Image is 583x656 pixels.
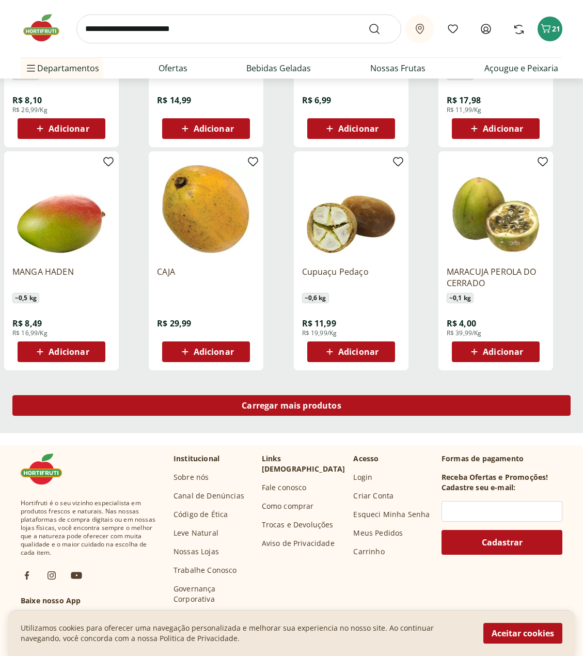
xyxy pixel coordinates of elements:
a: Trocas e Devoluções [262,520,334,530]
span: R$ 39,99/Kg [447,329,482,337]
span: R$ 17,98 [447,95,481,106]
a: Bebidas Geladas [246,62,311,74]
h3: Cadastre seu e-mail: [442,482,515,493]
a: Carrinho [353,546,384,557]
button: Menu [25,56,37,81]
span: Adicionar [483,124,523,133]
a: Meus Pedidos [353,528,403,538]
a: Cupuaçu Pedaço [302,266,400,289]
img: MANGA HADEN [12,160,111,258]
span: ~ 0,1 kg [447,293,474,303]
span: R$ 19,99/Kg [302,329,337,337]
a: Açougue e Peixaria [484,62,558,74]
span: Hortifruti é o seu vizinho especialista em produtos frescos e naturais. Nas nossas plataformas de... [21,499,157,557]
span: Adicionar [483,348,523,356]
a: MARACUJA PEROLA DO CERRADO [447,266,545,289]
a: Como comprar [262,501,314,511]
h3: Receba Ofertas e Promoções! [442,472,548,482]
span: R$ 11,99/Kg [447,106,482,114]
a: Criar Conta [353,491,393,501]
img: ig [45,569,58,582]
a: Esqueci Minha Senha [353,509,430,520]
img: MARACUJA PEROLA DO CERRADO [447,160,545,258]
a: CAJA [157,266,255,289]
button: Carrinho [538,17,562,41]
a: Ofertas [159,62,187,74]
a: Trabalhe Conosco [174,565,237,575]
span: Cadastrar [482,538,523,546]
a: Governança Corporativa [174,584,254,604]
img: CAJA [157,160,255,258]
button: Adicionar [307,118,395,139]
span: Adicionar [194,348,234,356]
img: fb [21,569,33,582]
button: Adicionar [307,341,395,362]
span: Adicionar [194,124,234,133]
p: Links [DEMOGRAPHIC_DATA] [262,454,345,474]
a: Nossas Lojas [174,546,219,557]
h3: Baixe nosso App [21,596,157,606]
a: Aviso de Privacidade [262,538,335,549]
a: Nossas Frutas [370,62,426,74]
button: Adicionar [452,341,540,362]
span: R$ 4,00 [447,318,476,329]
span: R$ 29,99 [157,318,191,329]
span: 21 [552,24,560,34]
span: ~ 0,5 kg [12,293,39,303]
span: R$ 11,99 [302,318,336,329]
span: R$ 8,10 [12,95,42,106]
p: Utilizamos cookies para oferecer uma navegação personalizada e melhorar sua experiencia no nosso ... [21,623,471,644]
a: Leve Natural [174,528,218,538]
button: Aceitar cookies [483,623,562,644]
button: Adicionar [18,341,105,362]
button: Adicionar [162,118,250,139]
span: Adicionar [49,348,89,356]
span: R$ 14,99 [157,95,191,106]
span: Adicionar [338,348,379,356]
a: Login [353,472,372,482]
a: Carregar mais produtos [12,395,571,420]
span: R$ 26,99/Kg [12,106,48,114]
button: Adicionar [18,118,105,139]
span: R$ 8,49 [12,318,42,329]
span: Adicionar [338,124,379,133]
img: Hortifruti [21,454,72,485]
button: Cadastrar [442,530,562,555]
a: Canal de Denúncias [174,491,244,501]
a: Sobre nós [174,472,209,482]
a: Fale conosco [262,482,307,493]
p: Acesso [353,454,379,464]
a: Código de Ética [174,509,228,520]
input: search [76,14,401,43]
button: Adicionar [162,341,250,362]
img: Hortifruti [21,12,72,43]
p: Formas de pagamento [442,454,562,464]
img: ytb [70,569,83,582]
span: ~ 0,6 kg [302,293,329,303]
button: Submit Search [368,23,393,35]
span: Adicionar [49,124,89,133]
span: R$ 6,99 [302,95,332,106]
a: MANGA HADEN [12,266,111,289]
span: Carregar mais produtos [242,401,341,410]
button: Adicionar [452,118,540,139]
img: Cupuaçu Pedaço [302,160,400,258]
span: R$ 16,99/Kg [12,329,48,337]
span: Departamentos [25,56,99,81]
p: Institucional [174,454,219,464]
